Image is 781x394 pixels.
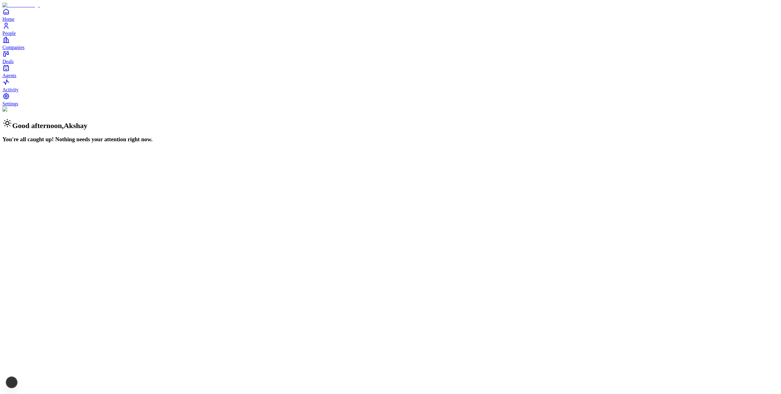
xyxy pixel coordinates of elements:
img: Item Brain Logo [2,2,40,8]
span: Agents [2,73,16,78]
a: Companies [2,36,779,50]
span: Activity [2,87,18,92]
h3: You're all caught up! Nothing needs your attention right now. [2,136,779,143]
span: Settings [2,101,18,106]
a: Activity [2,78,779,92]
span: Deals [2,59,13,64]
a: People [2,22,779,36]
span: Home [2,17,14,22]
a: Settings [2,93,779,106]
h2: Good afternoon , Akshay [2,118,779,130]
span: People [2,31,16,36]
a: Deals [2,50,779,64]
img: Background [2,107,31,112]
a: Agents [2,64,779,78]
a: Home [2,8,779,22]
span: Companies [2,45,25,50]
